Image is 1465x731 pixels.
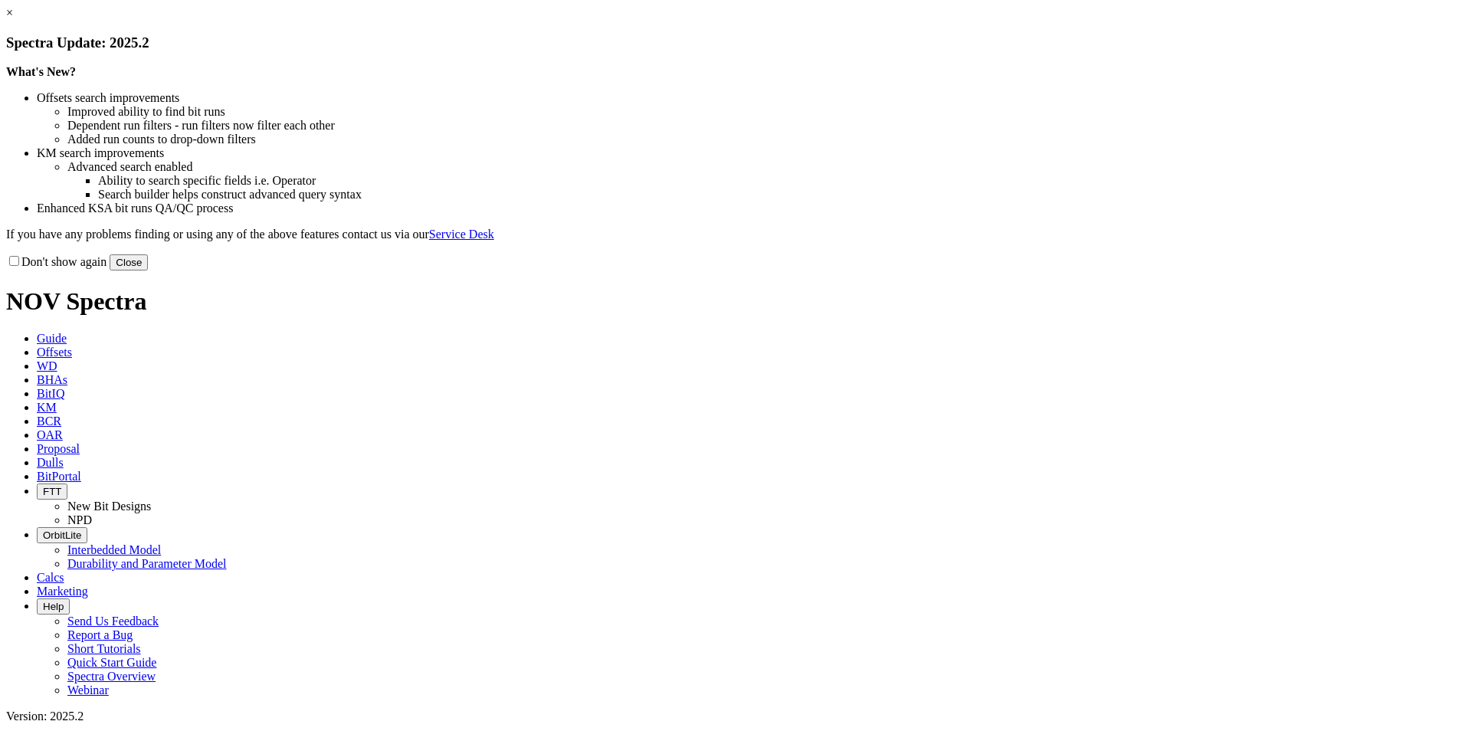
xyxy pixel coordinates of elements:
a: Webinar [67,683,109,697]
input: Don't show again [9,256,19,266]
a: Report a Bug [67,628,133,641]
a: Service Desk [429,228,494,241]
span: Calcs [37,571,64,584]
a: NPD [67,513,92,526]
span: Help [43,601,64,612]
a: New Bit Designs [67,500,151,513]
a: Send Us Feedback [67,615,159,628]
span: FTT [43,486,61,497]
a: Spectra Overview [67,670,156,683]
label: Don't show again [6,255,107,268]
span: OAR [37,428,63,441]
a: Interbedded Model [67,543,161,556]
li: Dependent run filters - run filters now filter each other [67,119,1459,133]
strong: What's New? [6,65,76,78]
span: BitIQ [37,387,64,400]
li: Added run counts to drop-down filters [67,133,1459,146]
div: Version: 2025.2 [6,710,1459,723]
li: Offsets search improvements [37,91,1459,105]
li: Advanced search enabled [67,160,1459,174]
li: Search builder helps construct advanced query syntax [98,188,1459,202]
span: WD [37,359,57,372]
span: BitPortal [37,470,81,483]
a: Short Tutorials [67,642,141,655]
p: If you have any problems finding or using any of the above features contact us via our [6,228,1459,241]
span: BHAs [37,373,67,386]
a: Durability and Parameter Model [67,557,227,570]
h3: Spectra Update: 2025.2 [6,34,1459,51]
span: Proposal [37,442,80,455]
span: Offsets [37,346,72,359]
span: BCR [37,415,61,428]
li: Improved ability to find bit runs [67,105,1459,119]
li: Enhanced KSA bit runs QA/QC process [37,202,1459,215]
a: × [6,6,13,19]
span: Dulls [37,456,64,469]
span: OrbitLite [43,529,81,541]
span: Guide [37,332,67,345]
li: Ability to search specific fields i.e. Operator [98,174,1459,188]
li: KM search improvements [37,146,1459,160]
span: Marketing [37,585,88,598]
a: Quick Start Guide [67,656,156,669]
h1: NOV Spectra [6,287,1459,316]
span: KM [37,401,57,414]
button: Close [110,254,148,270]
